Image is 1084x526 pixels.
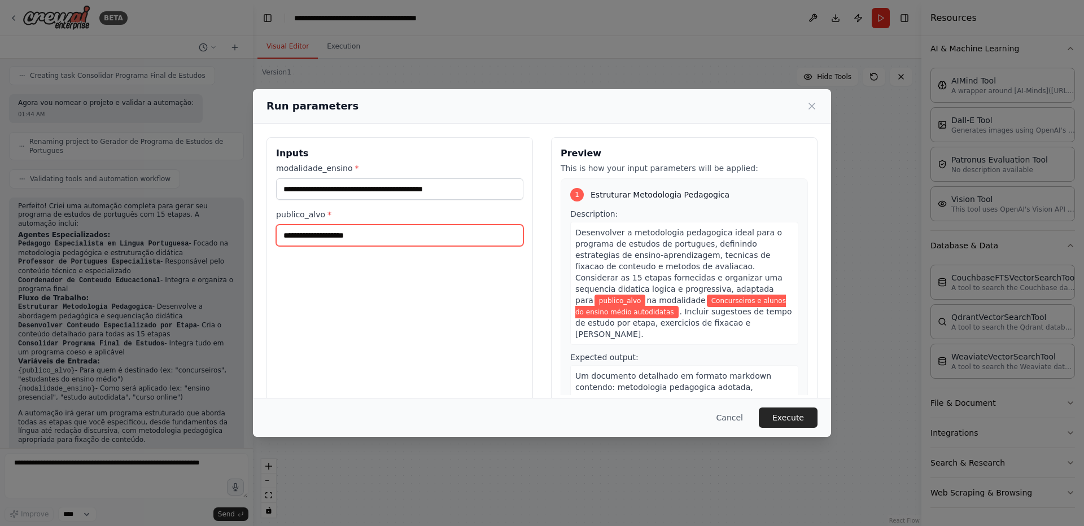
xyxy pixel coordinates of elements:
h3: Inputs [276,147,523,160]
h2: Run parameters [266,98,359,114]
span: Description: [570,209,618,218]
button: Cancel [707,407,752,428]
span: Estruturar Metodologia Pedagogica [591,189,729,200]
h3: Preview [561,147,808,160]
span: . Incluir sugestoes de tempo de estudo por etapa, exercicios de fixacao e [PERSON_NAME]. [575,307,792,339]
span: na modalidade [646,296,705,305]
label: modalidade_ensino [276,163,523,174]
label: publico_alvo [276,209,523,220]
button: Execute [759,407,818,428]
span: Variable: modalidade_ensino [575,295,786,318]
span: Expected output: [570,353,639,362]
span: Desenvolver a metodologia pedagogica ideal para o programa de estudos de portugues, definindo est... [575,228,783,305]
span: Um documento detalhado em formato markdown contendo: metodologia pedagogica adotada, principios d... [575,371,789,437]
div: 1 [570,188,584,201]
p: This is how your input parameters will be applied: [561,163,808,174]
span: Variable: publico_alvo [595,295,646,307]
